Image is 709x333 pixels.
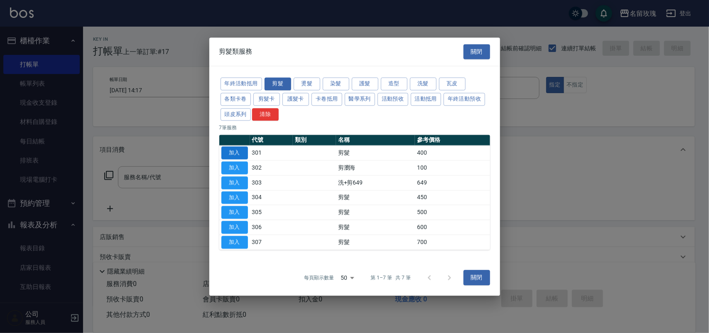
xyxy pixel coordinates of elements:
button: 卡卷抵用 [312,93,342,106]
td: 剪髮 [336,220,415,235]
div: 50 [337,266,357,289]
td: 306 [250,220,293,235]
td: 剪髮 [336,235,415,250]
td: 450 [415,190,490,205]
button: 加入 [221,161,248,174]
td: 剪瀏海 [336,160,415,175]
button: 加入 [221,191,248,204]
button: 各類卡卷 [221,93,251,106]
th: 類別 [293,135,336,146]
button: 加入 [221,221,248,234]
button: 護髮 [352,77,378,90]
button: 燙髮 [294,77,320,90]
td: 400 [415,146,490,160]
button: 染髮 [323,77,349,90]
td: 301 [250,146,293,160]
button: 關閉 [464,270,490,286]
th: 參考價格 [415,135,490,146]
button: 清除 [252,108,279,121]
th: 名稱 [336,135,415,146]
button: 剪髮卡 [253,93,280,106]
td: 600 [415,220,490,235]
p: 第 1–7 筆 共 7 筆 [370,274,411,281]
button: 加入 [221,206,248,219]
button: 活動預收 [378,93,408,106]
button: 造型 [381,77,407,90]
th: 代號 [250,135,293,146]
td: 剪髮 [336,205,415,220]
td: 302 [250,160,293,175]
button: 醫學系列 [345,93,375,106]
button: 加入 [221,176,248,189]
td: 304 [250,190,293,205]
td: 307 [250,235,293,250]
button: 年終活動抵用 [221,77,262,90]
button: 年終活動預收 [444,93,485,106]
button: 護髮卡 [282,93,309,106]
td: 剪髮 [336,146,415,160]
button: 洗髮 [410,77,437,90]
p: 每頁顯示數量 [304,274,334,281]
span: 剪髮類服務 [219,47,253,56]
td: 洗+剪649 [336,175,415,190]
button: 加入 [221,236,248,249]
button: 瓦皮 [439,77,466,90]
button: 關閉 [464,44,490,59]
td: 303 [250,175,293,190]
td: 700 [415,235,490,250]
button: 活動抵用 [411,93,442,106]
button: 加入 [221,147,248,160]
td: 500 [415,205,490,220]
td: 100 [415,160,490,175]
button: 剪髮 [265,77,291,90]
td: 305 [250,205,293,220]
p: 7 筆服務 [219,124,490,132]
td: 剪髮 [336,190,415,205]
td: 649 [415,175,490,190]
button: 頭皮系列 [221,108,251,121]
